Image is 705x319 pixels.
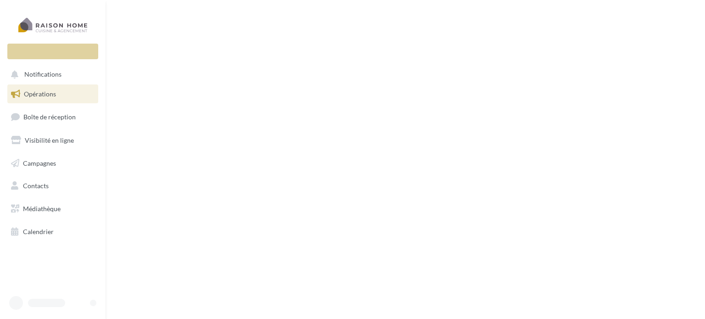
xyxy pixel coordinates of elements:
a: Calendrier [6,222,100,241]
span: Notifications [24,71,62,78]
a: Visibilité en ligne [6,131,100,150]
span: Calendrier [23,228,54,235]
a: Opérations [6,84,100,104]
span: Médiathèque [23,205,61,213]
a: Campagnes [6,154,100,173]
span: Contacts [23,182,49,190]
span: Boîte de réception [23,113,76,121]
span: Visibilité en ligne [25,136,74,144]
span: Opérations [24,90,56,98]
a: Médiathèque [6,199,100,218]
a: Boîte de réception [6,107,100,127]
span: Campagnes [23,159,56,167]
a: Contacts [6,176,100,196]
div: Nouvelle campagne [7,44,98,59]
